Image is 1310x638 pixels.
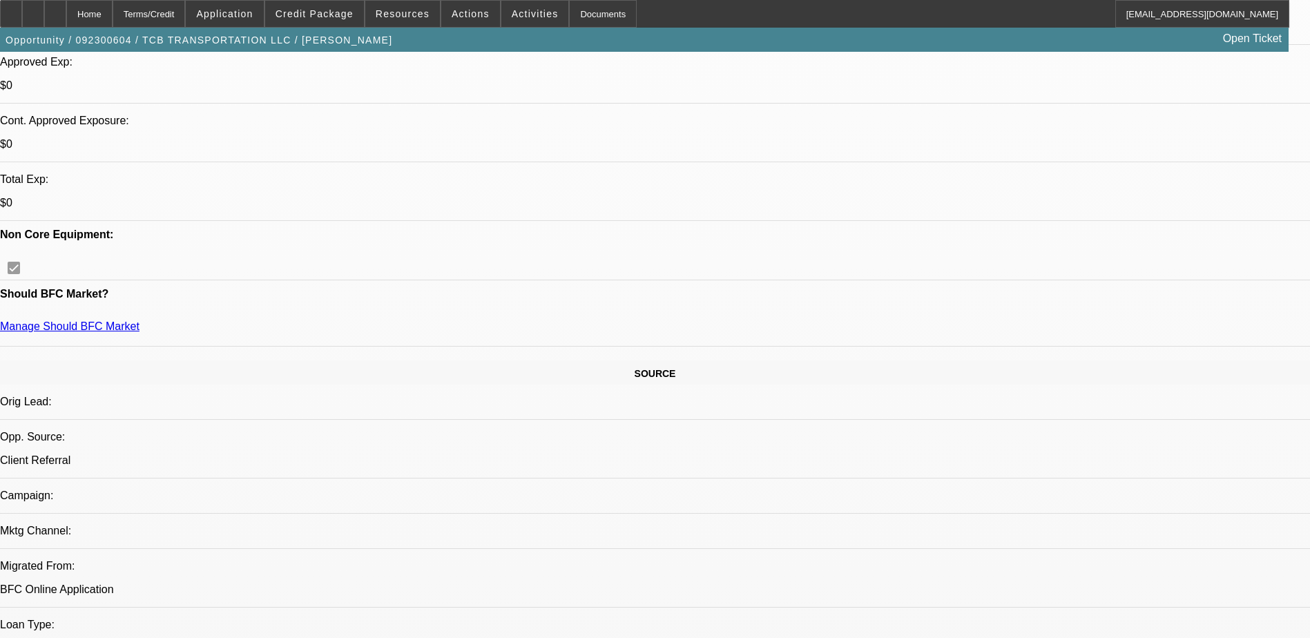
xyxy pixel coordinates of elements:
button: Application [186,1,263,27]
button: Resources [365,1,440,27]
button: Actions [441,1,500,27]
button: Activities [501,1,569,27]
span: Opportunity / 092300604 / TCB TRANSPORTATION LLC / [PERSON_NAME] [6,35,392,46]
span: Resources [376,8,430,19]
span: Credit Package [276,8,354,19]
button: Credit Package [265,1,364,27]
span: Application [196,8,253,19]
span: SOURCE [635,368,676,379]
span: Activities [512,8,559,19]
span: Actions [452,8,490,19]
a: Open Ticket [1217,27,1287,50]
